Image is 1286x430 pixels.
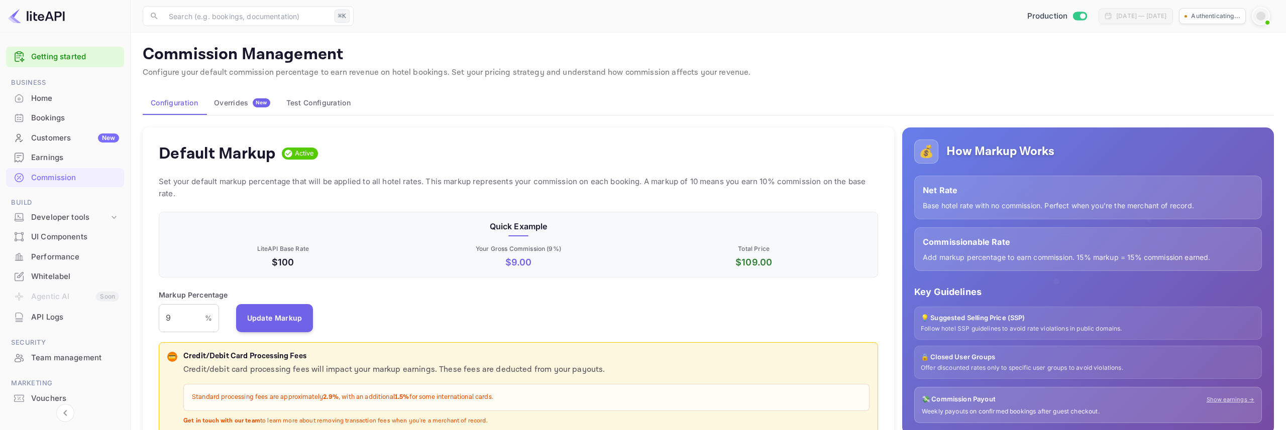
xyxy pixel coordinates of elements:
[31,112,119,124] div: Bookings
[6,128,124,148] div: CustomersNew
[31,393,119,404] div: Vouchers
[923,184,1253,196] p: Net Rate
[31,51,119,63] a: Getting started
[923,252,1253,262] p: Add markup percentage to earn commission. 15% markup = 15% commission earned.
[946,144,1054,160] h5: How Markup Works
[923,200,1253,211] p: Base hotel rate with no commission. Perfect when you're the merchant of record.
[31,132,119,144] div: Customers
[403,244,634,253] p: Your Gross Commission ( 9 %)
[31,212,109,223] div: Developer tools
[6,378,124,389] span: Marketing
[6,89,124,108] div: Home
[6,337,124,348] span: Security
[6,308,124,326] a: API Logs
[143,67,1274,79] p: Configure your default commission percentage to earn revenue on hotel bookings. Set your pricing ...
[183,417,870,425] p: to learn more about removing transaction fees when you're a merchant of record.
[6,227,124,247] div: UI Components
[6,108,124,127] a: Bookings
[168,352,176,361] p: 💳
[919,142,934,161] p: 💰
[183,351,870,362] p: Credit/Debit Card Processing Fees
[6,389,124,407] a: Vouchers
[6,247,124,266] a: Performance
[31,93,119,104] div: Home
[6,168,124,188] div: Commission
[921,313,1255,323] p: 💡 Suggested Selling Price (SSP)
[1191,12,1240,21] p: Authenticating...
[403,255,634,269] p: $ 9.00
[167,244,399,253] p: LiteAPI Base Rate
[183,417,260,424] strong: Get in touch with our team
[6,89,124,107] a: Home
[143,91,206,115] button: Configuration
[6,128,124,147] a: CustomersNew
[205,313,212,323] p: %
[921,325,1255,333] p: Follow hotel SSP guidelines to avoid rate violations in public domains.
[1207,395,1254,404] a: Show earnings →
[31,312,119,323] div: API Logs
[31,231,119,243] div: UI Components
[56,404,74,422] button: Collapse navigation
[6,247,124,267] div: Performance
[183,364,870,376] p: Credit/debit card processing fees will impact your markup earnings. These fees are deducted from ...
[6,348,124,368] div: Team management
[159,290,228,300] p: Markup Percentage
[291,149,318,159] span: Active
[6,348,124,367] a: Team management
[6,267,124,285] a: Whitelabel
[159,176,878,200] p: Set your default markup percentage that will be applied to all hotel rates. This markup represent...
[6,267,124,286] div: Whitelabel
[922,394,996,404] p: 💸 Commission Payout
[921,352,1255,362] p: 🔒 Closed User Groups
[923,236,1253,248] p: Commissionable Rate
[31,152,119,164] div: Earnings
[192,392,861,402] p: Standard processing fees are approximately , with an additional for some international cards.
[6,308,124,327] div: API Logs
[98,133,119,142] div: New
[6,108,124,128] div: Bookings
[1027,11,1068,22] span: Production
[253,99,270,106] span: New
[6,209,124,226] div: Developer tools
[335,10,350,23] div: ⌘K
[6,47,124,67] div: Getting started
[914,285,1262,299] p: Key Guidelines
[638,244,870,253] p: Total Price
[31,172,119,184] div: Commission
[6,227,124,246] a: UI Components
[167,255,399,269] p: $100
[143,45,1274,65] p: Commission Management
[31,352,119,364] div: Team management
[6,389,124,408] div: Vouchers
[6,168,124,187] a: Commission
[1023,11,1091,22] div: Switch to Sandbox mode
[163,6,331,26] input: Search (e.g. bookings, documentation)
[1116,12,1166,21] div: [DATE] — [DATE]
[6,148,124,167] a: Earnings
[922,407,1254,416] p: Weekly payouts on confirmed bookings after guest checkout.
[31,271,119,282] div: Whitelabel
[236,304,313,332] button: Update Markup
[6,148,124,168] div: Earnings
[395,393,409,401] strong: 1.5%
[323,393,339,401] strong: 2.9%
[31,251,119,263] div: Performance
[6,197,124,208] span: Build
[6,77,124,88] span: Business
[921,364,1255,372] p: Offer discounted rates only to specific user groups to avoid violations.
[638,255,870,269] p: $ 109.00
[159,144,276,164] h4: Default Markup
[8,8,65,24] img: LiteAPI logo
[278,91,359,115] button: Test Configuration
[214,98,270,107] div: Overrides
[159,304,205,332] input: 0
[167,220,870,232] p: Quick Example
